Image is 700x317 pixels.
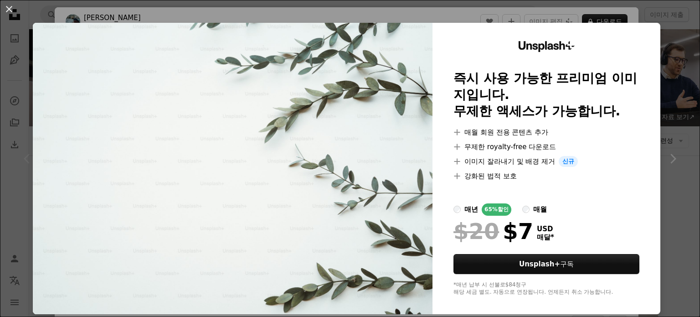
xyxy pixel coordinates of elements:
li: 매월 회원 전용 콘텐츠 추가 [453,127,639,138]
div: $7 [453,219,533,243]
div: 매월 [533,204,547,215]
li: 이미지 잘라내기 및 배경 제거 [453,156,639,167]
li: 무제한 royalty-free 다운로드 [453,141,639,152]
div: 65% 할인 [482,203,511,216]
button: Unsplash+구독 [453,254,639,274]
input: 매월 [522,206,530,213]
strong: Unsplash+ [519,260,560,268]
input: 매년65%할인 [453,206,461,213]
div: 매년 [464,204,478,215]
h2: 즉시 사용 가능한 프리미엄 이미지입니다. 무제한 액세스가 가능합니다. [453,70,639,120]
span: 신규 [559,156,578,167]
div: *매년 납부 시 선불로 $84 청구 해당 세금 별도. 자동으로 연장됩니다. 언제든지 취소 가능합니다. [453,281,639,296]
span: USD [537,225,554,233]
span: $20 [453,219,499,243]
li: 강화된 법적 보호 [453,171,639,182]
